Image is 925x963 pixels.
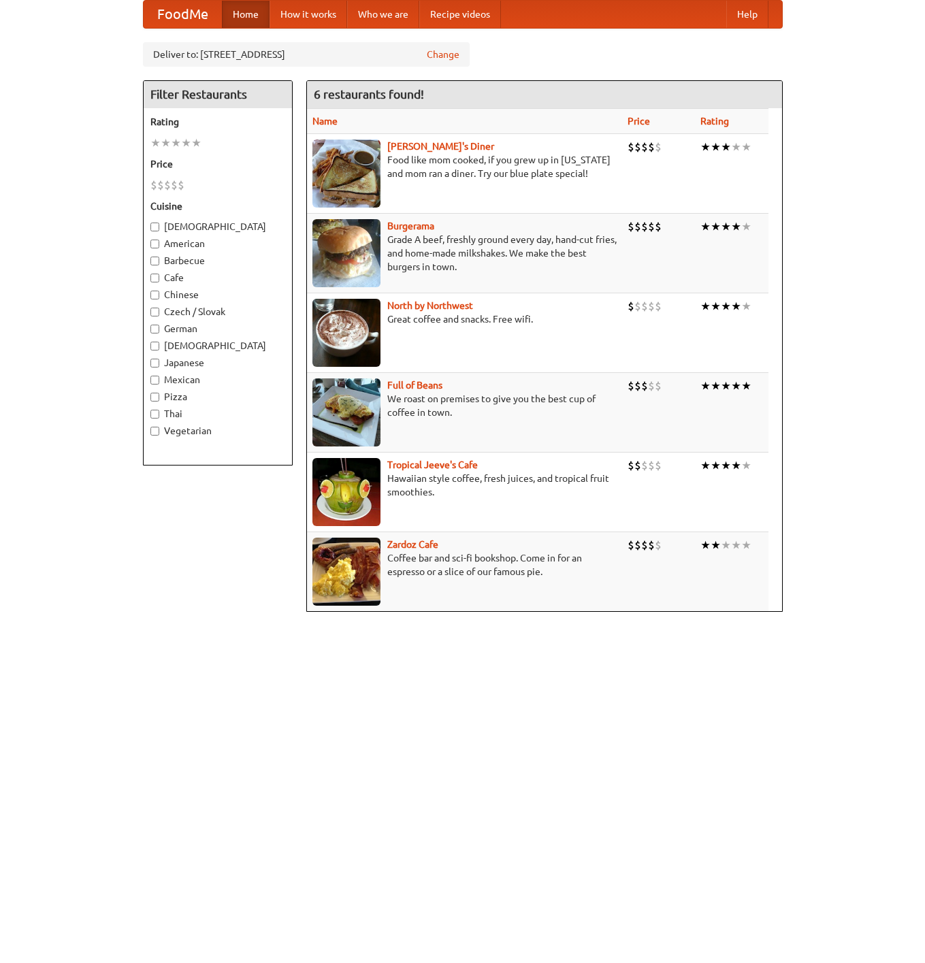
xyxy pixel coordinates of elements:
[150,178,157,193] li: $
[700,538,711,553] li: ★
[150,305,285,319] label: Czech / Slovak
[150,339,285,353] label: [DEMOGRAPHIC_DATA]
[731,299,741,314] li: ★
[427,48,459,61] a: Change
[171,178,178,193] li: $
[171,135,181,150] li: ★
[711,458,721,473] li: ★
[628,140,634,154] li: $
[312,538,380,606] img: zardoz.jpg
[312,233,617,274] p: Grade A beef, freshly ground every day, hand-cut fries, and home-made milkshakes. We make the bes...
[150,291,159,299] input: Chinese
[150,199,285,213] h5: Cuisine
[150,223,159,231] input: [DEMOGRAPHIC_DATA]
[150,424,285,438] label: Vegetarian
[655,538,662,553] li: $
[648,299,655,314] li: $
[628,116,650,127] a: Price
[164,178,171,193] li: $
[150,373,285,387] label: Mexican
[628,458,634,473] li: $
[641,538,648,553] li: $
[387,539,438,550] a: Zardoz Cafe
[721,299,731,314] li: ★
[150,410,159,419] input: Thai
[312,140,380,208] img: sallys.jpg
[312,472,617,499] p: Hawaiian style coffee, fresh juices, and tropical fruit smoothies.
[347,1,419,28] a: Who we are
[641,378,648,393] li: $
[634,219,641,234] li: $
[711,299,721,314] li: ★
[222,1,270,28] a: Home
[178,178,184,193] li: $
[648,458,655,473] li: $
[741,458,751,473] li: ★
[150,427,159,436] input: Vegetarian
[721,140,731,154] li: ★
[150,257,159,265] input: Barbecue
[628,538,634,553] li: $
[634,140,641,154] li: $
[150,342,159,350] input: [DEMOGRAPHIC_DATA]
[157,178,164,193] li: $
[741,219,751,234] li: ★
[721,378,731,393] li: ★
[150,356,285,370] label: Japanese
[731,458,741,473] li: ★
[419,1,501,28] a: Recipe videos
[628,378,634,393] li: $
[655,299,662,314] li: $
[655,458,662,473] li: $
[634,458,641,473] li: $
[641,458,648,473] li: $
[641,299,648,314] li: $
[648,378,655,393] li: $
[150,407,285,421] label: Thai
[700,299,711,314] li: ★
[150,288,285,301] label: Chinese
[700,378,711,393] li: ★
[387,141,494,152] a: [PERSON_NAME]'s Diner
[150,376,159,385] input: Mexican
[181,135,191,150] li: ★
[150,254,285,267] label: Barbecue
[161,135,171,150] li: ★
[387,459,478,470] b: Tropical Jeeve's Cafe
[655,378,662,393] li: $
[387,221,434,231] a: Burgerama
[648,538,655,553] li: $
[150,325,159,333] input: German
[648,140,655,154] li: $
[150,393,159,402] input: Pizza
[731,219,741,234] li: ★
[741,299,751,314] li: ★
[150,359,159,368] input: Japanese
[700,116,729,127] a: Rating
[150,308,159,316] input: Czech / Slovak
[144,1,222,28] a: FoodMe
[731,140,741,154] li: ★
[312,219,380,287] img: burgerama.jpg
[387,380,442,391] a: Full of Beans
[711,538,721,553] li: ★
[721,538,731,553] li: ★
[150,237,285,250] label: American
[655,219,662,234] li: $
[641,219,648,234] li: $
[648,219,655,234] li: $
[711,378,721,393] li: ★
[628,219,634,234] li: $
[150,271,285,284] label: Cafe
[628,299,634,314] li: $
[270,1,347,28] a: How it works
[312,551,617,578] p: Coffee bar and sci-fi bookshop. Come in for an espresso or a slice of our famous pie.
[731,538,741,553] li: ★
[312,312,617,326] p: Great coffee and snacks. Free wifi.
[721,219,731,234] li: ★
[655,140,662,154] li: $
[312,458,380,526] img: jeeves.jpg
[312,116,338,127] a: Name
[150,390,285,404] label: Pizza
